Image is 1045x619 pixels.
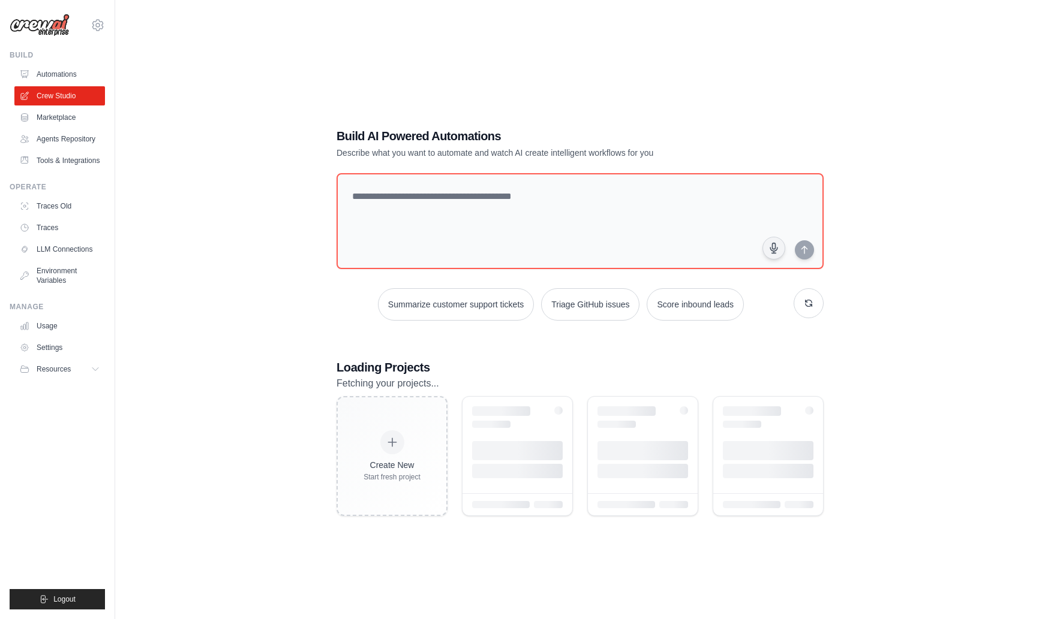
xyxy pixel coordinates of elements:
[14,151,105,170] a: Tools & Integrations
[14,261,105,290] a: Environment Variables
[10,14,70,37] img: Logo
[14,316,105,336] a: Usage
[14,338,105,357] a: Settings
[53,594,76,604] span: Logout
[14,108,105,127] a: Marketplace
[541,288,639,321] button: Triage GitHub issues
[14,65,105,84] a: Automations
[762,237,785,259] button: Click to speak your automation idea
[10,302,105,312] div: Manage
[364,472,421,482] div: Start fresh project
[14,360,105,379] button: Resources
[10,182,105,192] div: Operate
[10,589,105,609] button: Logout
[647,288,744,321] button: Score inbound leads
[37,364,71,374] span: Resources
[14,86,105,105] a: Crew Studio
[337,147,740,159] p: Describe what you want to automate and watch AI create intelligent workflows for you
[378,288,534,321] button: Summarize customer support tickets
[337,359,824,376] h3: Loading Projects
[337,128,740,144] h1: Build AI Powered Automations
[337,376,824,391] p: Fetching your projects...
[794,288,824,318] button: Get new suggestions
[364,459,421,471] div: Create New
[14,240,105,259] a: LLM Connections
[14,197,105,216] a: Traces Old
[14,218,105,237] a: Traces
[10,50,105,60] div: Build
[14,129,105,149] a: Agents Repository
